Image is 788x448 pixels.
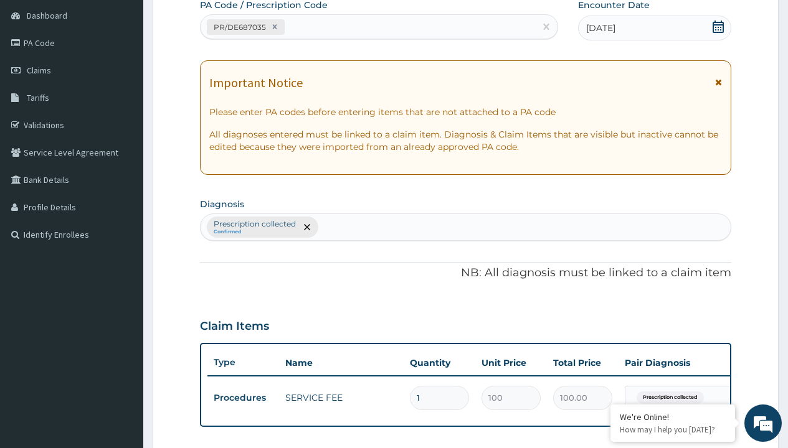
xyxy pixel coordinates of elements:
p: Please enter PA codes before entering items that are not attached to a PA code [209,106,722,118]
div: Chat with us now [65,70,209,86]
p: All diagnoses entered must be linked to a claim item. Diagnosis & Claim Items that are visible bu... [209,128,722,153]
td: Procedures [207,386,279,409]
span: Claims [27,65,51,76]
span: remove selection option [301,222,313,233]
img: d_794563401_company_1708531726252_794563401 [23,62,50,93]
h1: Important Notice [209,76,303,90]
div: Minimize live chat window [204,6,234,36]
td: SERVICE FEE [279,385,404,410]
span: Dashboard [27,10,67,21]
th: Unit Price [475,350,547,375]
div: PR/DE687035 [210,20,268,34]
th: Name [279,350,404,375]
small: Confirmed [214,229,296,235]
div: We're Online! [620,411,726,422]
p: NB: All diagnosis must be linked to a claim item [200,265,731,281]
th: Pair Diagnosis [619,350,756,375]
p: Prescription collected [214,219,296,229]
th: Total Price [547,350,619,375]
h3: Claim Items [200,320,269,334]
span: [DATE] [586,22,615,34]
span: We're online! [72,141,172,266]
th: Type [207,351,279,374]
label: Diagnosis [200,198,244,210]
span: Tariffs [27,92,49,103]
span: Prescription collected [637,391,704,404]
th: Quantity [404,350,475,375]
textarea: Type your message and hit 'Enter' [6,308,237,352]
p: How may I help you today? [620,424,726,435]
